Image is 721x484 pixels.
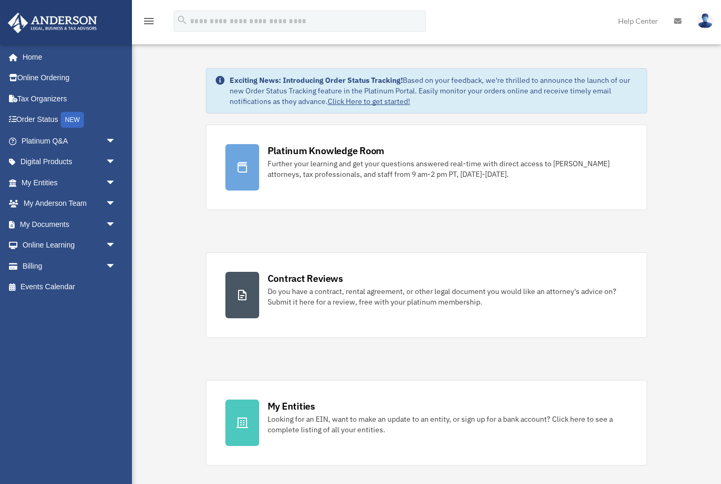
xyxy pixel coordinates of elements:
[7,88,132,109] a: Tax Organizers
[106,151,127,173] span: arrow_drop_down
[106,255,127,277] span: arrow_drop_down
[230,75,403,85] strong: Exciting News: Introducing Order Status Tracking!
[206,380,648,466] a: My Entities Looking for an EIN, want to make an update to an entity, or sign up for a bank accoun...
[7,193,132,214] a: My Anderson Teamarrow_drop_down
[61,112,84,128] div: NEW
[7,214,132,235] a: My Documentsarrow_drop_down
[268,286,628,307] div: Do you have a contract, rental agreement, or other legal document you would like an attorney's ad...
[106,214,127,235] span: arrow_drop_down
[106,130,127,152] span: arrow_drop_down
[230,75,639,107] div: Based on your feedback, we're thrilled to announce the launch of our new Order Status Tracking fe...
[7,235,132,256] a: Online Learningarrow_drop_down
[176,14,188,26] i: search
[106,235,127,257] span: arrow_drop_down
[143,18,155,27] a: menu
[106,193,127,215] span: arrow_drop_down
[268,414,628,435] div: Looking for an EIN, want to make an update to an entity, or sign up for a bank account? Click her...
[143,15,155,27] i: menu
[7,172,132,193] a: My Entitiesarrow_drop_down
[268,144,385,157] div: Platinum Knowledge Room
[5,13,100,33] img: Anderson Advisors Platinum Portal
[7,151,132,173] a: Digital Productsarrow_drop_down
[206,125,648,210] a: Platinum Knowledge Room Further your learning and get your questions answered real-time with dire...
[7,255,132,277] a: Billingarrow_drop_down
[7,68,132,89] a: Online Ordering
[7,109,132,131] a: Order StatusNEW
[697,13,713,29] img: User Pic
[106,172,127,194] span: arrow_drop_down
[7,130,132,151] a: Platinum Q&Aarrow_drop_down
[7,277,132,298] a: Events Calendar
[328,97,410,106] a: Click Here to get started!
[268,400,315,413] div: My Entities
[7,46,127,68] a: Home
[268,158,628,179] div: Further your learning and get your questions answered real-time with direct access to [PERSON_NAM...
[268,272,343,285] div: Contract Reviews
[206,252,648,338] a: Contract Reviews Do you have a contract, rental agreement, or other legal document you would like...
